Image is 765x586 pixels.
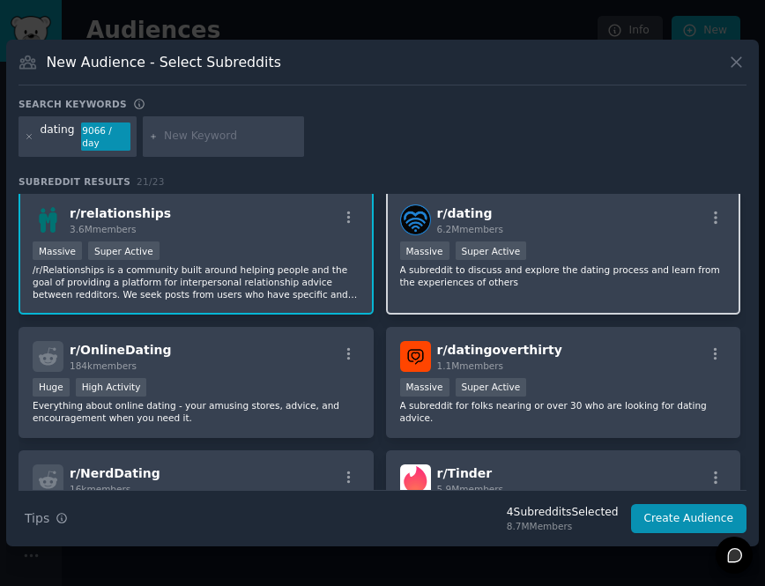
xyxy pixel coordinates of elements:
[88,241,160,260] div: Super Active
[33,204,63,235] img: relationships
[33,378,70,397] div: Huge
[400,378,449,397] div: Massive
[33,399,360,424] p: Everything about online dating - your amusing stores, advice, and encouragement when you need it.
[137,176,165,187] span: 21 / 23
[47,53,281,71] h3: New Audience - Select Subreddits
[70,484,130,494] span: 16k members
[456,378,527,397] div: Super Active
[400,241,449,260] div: Massive
[437,360,504,371] span: 1.1M members
[19,175,130,188] span: Subreddit Results
[33,241,82,260] div: Massive
[631,504,747,534] button: Create Audience
[70,206,171,220] span: r/ relationships
[400,399,727,424] p: A subreddit for folks nearing or over 30 who are looking for dating advice.
[456,241,527,260] div: Super Active
[400,464,431,495] img: Tinder
[33,263,360,300] p: /r/Relationships is a community built around helping people and the goal of providing a platform ...
[400,263,727,288] p: A subreddit to discuss and explore the dating process and learn from the experiences of others
[437,466,493,480] span: r/ Tinder
[70,224,137,234] span: 3.6M members
[19,98,127,110] h3: Search keywords
[81,122,130,151] div: 9066 / day
[70,466,160,480] span: r/ NerdDating
[437,224,504,234] span: 6.2M members
[164,129,298,145] input: New Keyword
[400,341,431,372] img: datingoverthirty
[437,484,504,494] span: 5.9M members
[437,206,493,220] span: r/ dating
[41,122,75,151] div: dating
[19,503,74,534] button: Tips
[507,520,619,532] div: 8.7M Members
[70,360,137,371] span: 184k members
[507,505,619,521] div: 4 Subreddit s Selected
[25,509,49,528] span: Tips
[76,378,147,397] div: High Activity
[437,343,562,357] span: r/ datingoverthirty
[70,343,172,357] span: r/ OnlineDating
[400,204,431,235] img: dating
